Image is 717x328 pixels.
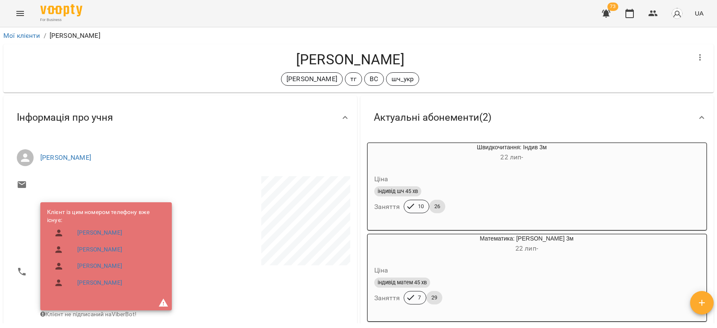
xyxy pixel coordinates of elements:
ul: Клієнт із цим номером телефону вже існує: [47,208,165,295]
h6: Ціна [374,173,389,185]
span: Клієнт не підписаний на ViberBot! [40,311,137,317]
a: Мої клієнти [3,32,40,40]
div: Математика: Індив 3м [368,234,408,254]
p: [PERSON_NAME] [50,31,100,41]
div: [PERSON_NAME] [281,72,343,86]
p: [PERSON_NAME] [286,74,337,84]
a: [PERSON_NAME] [77,229,122,237]
p: тг [350,74,357,84]
div: Математика: [PERSON_NAME] 3м [408,234,646,254]
div: Інформація про учня [3,96,357,139]
button: Menu [10,3,30,24]
span: 10 [413,203,429,210]
p: ВС [370,74,378,84]
div: ВС [364,72,383,86]
h6: Заняття [374,292,400,304]
h4: [PERSON_NAME] [10,51,690,68]
a: [PERSON_NAME] [77,279,122,287]
a: [PERSON_NAME] [77,262,122,270]
div: шч_укр [386,72,420,86]
span: For Business [40,17,82,23]
span: індивід матем 45 хв [374,279,430,286]
a: [PERSON_NAME] [40,153,91,161]
li: / [44,31,46,41]
div: Швидкочитання: Індив 3м [408,143,616,163]
span: Актуальні абонементи ( 2 ) [374,111,491,124]
span: індивід шч 45 хв [374,188,421,195]
span: 22 лип - [515,244,538,252]
span: 26 [429,203,445,210]
nav: breadcrumb [3,31,714,41]
span: 22 лип - [500,153,523,161]
span: Інформація про учня [17,111,113,124]
button: Швидкочитання: Індив 3м22 лип- Цінаіндивід шч 45 хвЗаняття1026 [368,143,616,223]
span: UA [695,9,704,18]
img: Voopty Logo [40,4,82,16]
span: 73 [607,3,618,11]
div: Актуальні абонементи(2) [360,96,714,139]
div: Швидкочитання: Індив 3м [368,143,408,163]
a: [PERSON_NAME] [77,246,122,254]
p: шч_укр [391,74,414,84]
button: UA [691,5,707,21]
span: 7 [413,294,426,302]
img: avatar_s.png [671,8,683,19]
div: тг [345,72,362,86]
button: Математика: [PERSON_NAME] 3м22 лип- Цінаіндивід матем 45 хвЗаняття729 [368,234,646,315]
h6: Ціна [374,265,389,276]
h6: Заняття [374,201,400,213]
span: 29 [426,294,442,302]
